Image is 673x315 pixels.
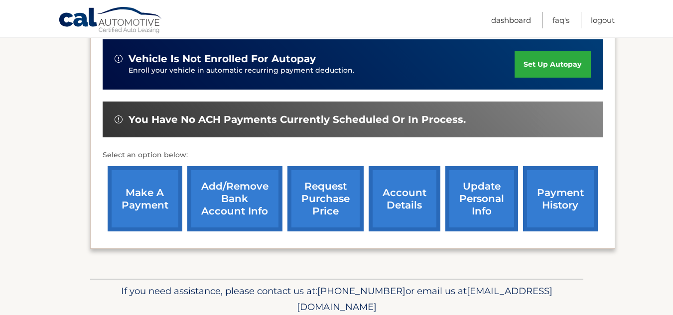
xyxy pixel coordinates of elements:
[317,285,405,297] span: [PHONE_NUMBER]
[97,283,577,315] p: If you need assistance, please contact us at: or email us at
[58,6,163,35] a: Cal Automotive
[129,113,466,126] span: You have no ACH payments currently scheduled or in process.
[129,65,515,76] p: Enroll your vehicle in automatic recurring payment deduction.
[523,166,598,231] a: payment history
[115,55,123,63] img: alert-white.svg
[103,149,603,161] p: Select an option below:
[491,12,531,28] a: Dashboard
[515,51,590,78] a: set up autopay
[108,166,182,231] a: make a payment
[287,166,364,231] a: request purchase price
[445,166,518,231] a: update personal info
[187,166,282,231] a: Add/Remove bank account info
[115,115,123,123] img: alert-white.svg
[552,12,569,28] a: FAQ's
[129,53,316,65] span: vehicle is not enrolled for autopay
[591,12,615,28] a: Logout
[297,285,552,313] span: [EMAIL_ADDRESS][DOMAIN_NAME]
[369,166,440,231] a: account details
